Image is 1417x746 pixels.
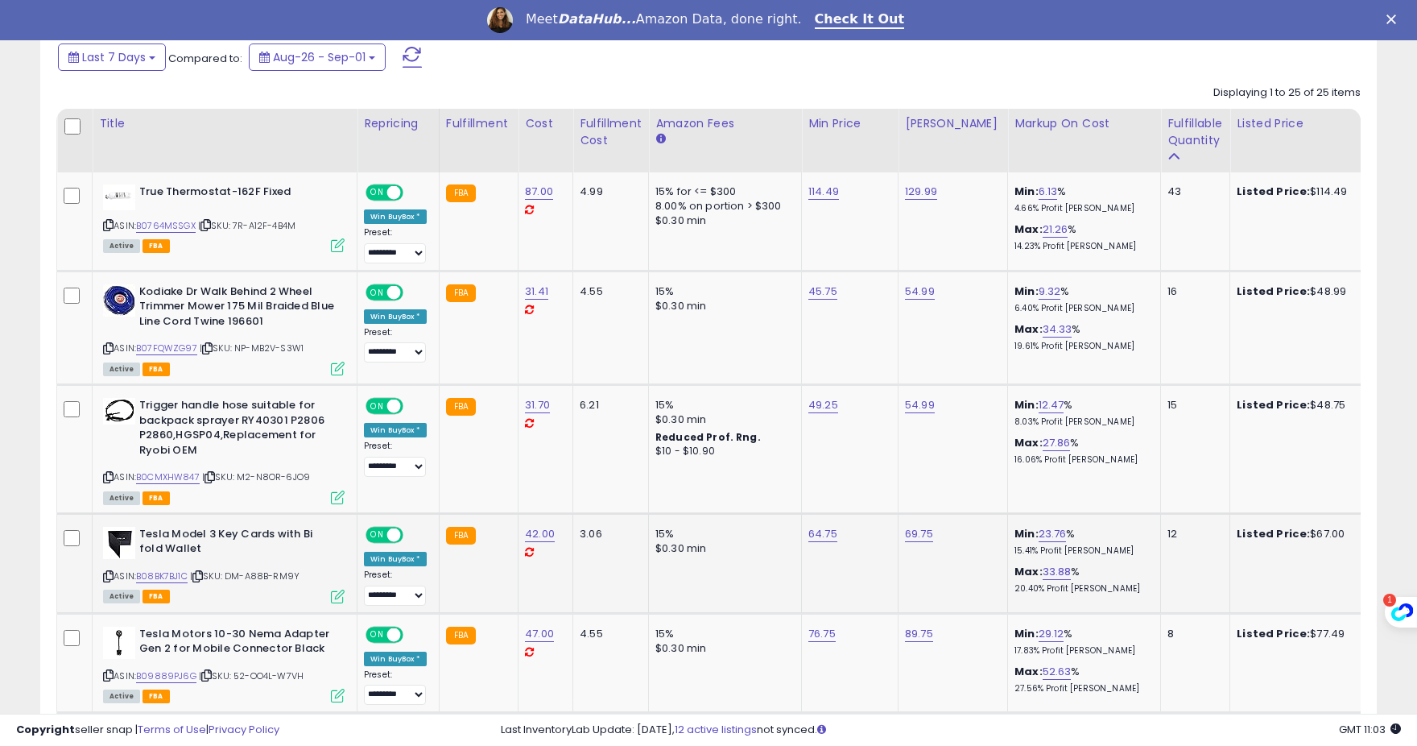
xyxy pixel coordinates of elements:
div: % [1014,322,1148,352]
div: % [1014,665,1148,694]
div: $0.30 min [655,541,789,556]
a: 21.26 [1043,222,1068,238]
div: $10 - $10.90 [655,445,789,458]
a: 87.00 [525,184,553,200]
div: 43 [1167,184,1217,199]
a: 89.75 [905,626,933,642]
div: Close [1386,15,1403,24]
div: Displaying 1 to 25 of 25 items [1213,85,1361,101]
a: 76.75 [808,626,836,642]
div: Win BuyBox * [364,209,427,224]
span: FBA [143,491,170,505]
a: B07FQWZG97 [136,342,197,355]
a: 34.33 [1043,321,1072,338]
div: Listed Price [1237,115,1376,132]
div: $48.99 [1237,284,1370,299]
span: All listings currently available for purchase on Amazon [103,590,140,603]
img: 21Vwz3ywAWL._SL40_.jpg [103,627,135,659]
div: 15 [1167,398,1217,412]
div: 4.99 [580,184,636,199]
button: Last 7 Days [58,44,166,71]
div: Last InventoryLab Update: [DATE], not synced. [501,723,1401,738]
span: | SKU: NP-MB2V-S3W1 [200,342,304,354]
div: Fulfillable Quantity [1167,115,1223,149]
a: 49.25 [808,397,838,413]
span: | SKU: 52-OO4L-W7VH [199,669,304,682]
small: FBA [446,398,476,416]
b: Max: [1014,435,1043,450]
a: B09889PJ6G [136,669,196,683]
span: All listings currently available for purchase on Amazon [103,363,140,376]
span: FBA [143,239,170,253]
div: Preset: [364,570,427,606]
b: Max: [1014,664,1043,679]
p: 27.56% Profit [PERSON_NAME] [1014,683,1148,694]
a: 54.99 [905,397,935,413]
p: 14.23% Profit [PERSON_NAME] [1014,241,1148,252]
img: 31pz7YQ3cxL._SL40_.jpg [103,398,135,425]
a: 9.32 [1039,284,1061,300]
div: $0.30 min [655,213,789,228]
small: FBA [446,284,476,302]
span: 2025-09-10 11:03 GMT [1339,722,1401,737]
span: Compared to: [168,51,242,66]
div: 15% [655,527,789,541]
a: 33.88 [1043,564,1072,580]
span: ON [367,185,387,199]
div: 4.55 [580,627,636,641]
a: Check It Out [815,11,905,29]
span: FBA [143,590,170,603]
p: 15.41% Profit [PERSON_NAME] [1014,545,1148,557]
div: % [1014,627,1148,657]
strong: Copyright [16,722,75,737]
b: True Thermostat-162F Fixed [139,184,335,204]
span: ON [367,400,387,413]
b: Reduced Prof. Rng. [655,430,761,444]
b: Min: [1014,626,1039,641]
div: 15% [655,627,789,641]
img: 51mKcVa7dXL._SL40_.jpg [103,284,135,317]
span: FBA [143,690,170,703]
div: 16 [1167,284,1217,299]
span: | SKU: M2-N8OR-6JO9 [202,470,310,483]
div: 15% [655,284,789,299]
b: Min: [1014,526,1039,541]
p: 4.66% Profit [PERSON_NAME] [1014,203,1148,214]
b: Min: [1014,184,1039,199]
span: FBA [143,363,170,376]
span: All listings currently available for purchase on Amazon [103,239,140,253]
a: 45.75 [808,284,837,300]
a: 129.99 [905,184,937,200]
span: | SKU: DM-A88B-RM9Y [190,570,300,582]
small: FBA [446,184,476,202]
b: Min: [1014,397,1039,412]
b: Listed Price: [1237,397,1310,412]
div: Win BuyBox * [364,423,427,437]
div: 6.21 [580,398,636,412]
a: B0CMXHW847 [136,470,200,484]
b: Listed Price: [1237,526,1310,541]
div: [PERSON_NAME] [905,115,1001,132]
div: 12 [1167,527,1217,541]
small: Amazon Fees. [655,132,665,147]
b: Kodiake Dr Walk Behind 2 Wheel Trimmer Mower 175 Mil Braided Blue Line Cord Twine 196601 [139,284,335,334]
a: 31.41 [525,284,548,300]
b: Trigger handle hose suitable for backpack sprayer RY40301 P2806 P2860,HGSP04,Replacement for Ryob... [139,398,335,462]
div: % [1014,184,1148,214]
div: $48.75 [1237,398,1370,412]
a: 52.63 [1043,664,1072,680]
div: Win BuyBox * [364,309,427,324]
div: 8 [1167,627,1217,641]
div: ASIN: [103,627,345,702]
p: 19.61% Profit [PERSON_NAME] [1014,341,1148,352]
a: 29.12 [1039,626,1064,642]
a: Terms of Use [138,722,206,737]
div: Win BuyBox * [364,652,427,666]
div: ASIN: [103,284,345,374]
a: 23.76 [1039,526,1067,542]
a: 12.47 [1039,397,1064,413]
div: ASIN: [103,184,345,251]
th: The percentage added to the cost of goods (COGS) that forms the calculator for Min & Max prices. [1008,109,1161,172]
img: Profile image for Georgie [487,7,513,33]
div: $67.00 [1237,527,1370,541]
